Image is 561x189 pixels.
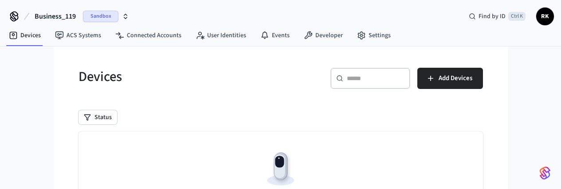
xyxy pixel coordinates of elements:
[35,11,76,22] span: Business_119
[188,27,253,43] a: User Identities
[417,68,483,89] button: Add Devices
[439,73,472,84] span: Add Devices
[462,8,533,24] div: Find by IDCtrl K
[253,27,297,43] a: Events
[540,166,550,180] img: SeamLogoGradient.69752ec5.svg
[261,149,301,189] img: Devices Empty State
[83,11,118,22] span: Sandbox
[78,110,117,124] button: Status
[350,27,398,43] a: Settings
[479,12,506,21] span: Find by ID
[297,27,350,43] a: Developer
[2,27,48,43] a: Devices
[508,12,526,21] span: Ctrl K
[537,8,553,24] span: RK
[48,27,108,43] a: ACS Systems
[108,27,188,43] a: Connected Accounts
[78,68,275,86] h5: Devices
[536,8,554,25] button: RK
